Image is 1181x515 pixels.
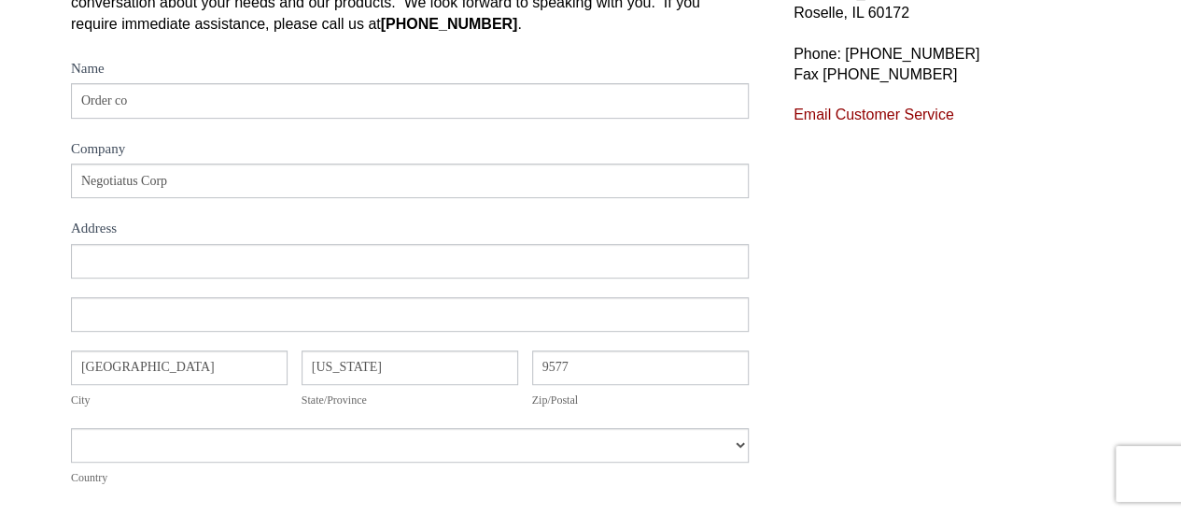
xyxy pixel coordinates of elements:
[71,468,749,487] div: Country
[532,391,749,409] div: Zip/Postal
[71,391,288,409] div: City
[381,16,518,32] strong: [PHONE_NUMBER]
[794,107,954,122] a: Email Customer Service
[71,137,749,165] label: Company
[71,57,749,84] label: Name
[794,44,1110,86] p: Phone: [PHONE_NUMBER] Fax [PHONE_NUMBER]
[71,217,749,244] div: Address
[302,391,518,409] div: State/Province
